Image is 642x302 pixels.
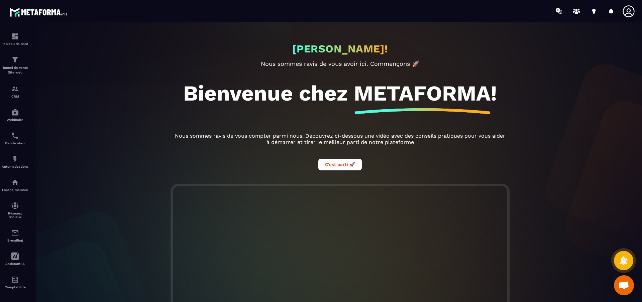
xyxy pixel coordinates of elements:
a: Assistant IA [2,247,28,271]
img: accountant [11,276,19,284]
img: email [11,229,19,237]
p: Réseaux Sociaux [2,211,28,219]
p: CRM [2,95,28,98]
img: logo [9,6,70,18]
p: Webinaire [2,118,28,122]
img: scheduler [11,132,19,140]
a: social-networksocial-networkRéseaux Sociaux [2,197,28,224]
h2: [PERSON_NAME]! [292,42,388,55]
p: Tableau de bord [2,42,28,46]
p: Comptabilité [2,285,28,289]
p: E-mailing [2,239,28,242]
img: automations [11,155,19,163]
a: formationformationCRM [2,80,28,103]
img: formation [11,32,19,40]
p: Automatisations [2,165,28,168]
div: Ouvrir le chat [614,275,634,295]
img: social-network [11,202,19,210]
img: formation [11,85,19,93]
button: C’est parti 🚀 [318,159,362,170]
a: formationformationTableau de bord [2,27,28,51]
a: emailemailE-mailing [2,224,28,247]
a: automationsautomationsAutomatisations [2,150,28,173]
h1: Bienvenue chez METAFORMA! [183,81,497,106]
p: Planificateur [2,141,28,145]
p: Nous sommes ravis de vous compter parmi nous. Découvrez ci-dessous une vidéo avec des conseils pr... [173,133,507,145]
p: Espace membre [2,188,28,192]
img: automations [11,178,19,186]
a: accountantaccountantComptabilité [2,271,28,294]
p: Tunnel de vente Site web [2,65,28,75]
img: formation [11,56,19,64]
a: C’est parti 🚀 [318,161,362,167]
a: automationsautomationsEspace membre [2,173,28,197]
a: automationsautomationsWebinaire [2,103,28,127]
a: schedulerschedulerPlanificateur [2,127,28,150]
p: Assistant IA [2,262,28,266]
a: formationformationTunnel de vente Site web [2,51,28,80]
img: automations [11,108,19,116]
p: Nous sommes ravis de vous avoir ici. Commençons 🚀 [173,60,507,67]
